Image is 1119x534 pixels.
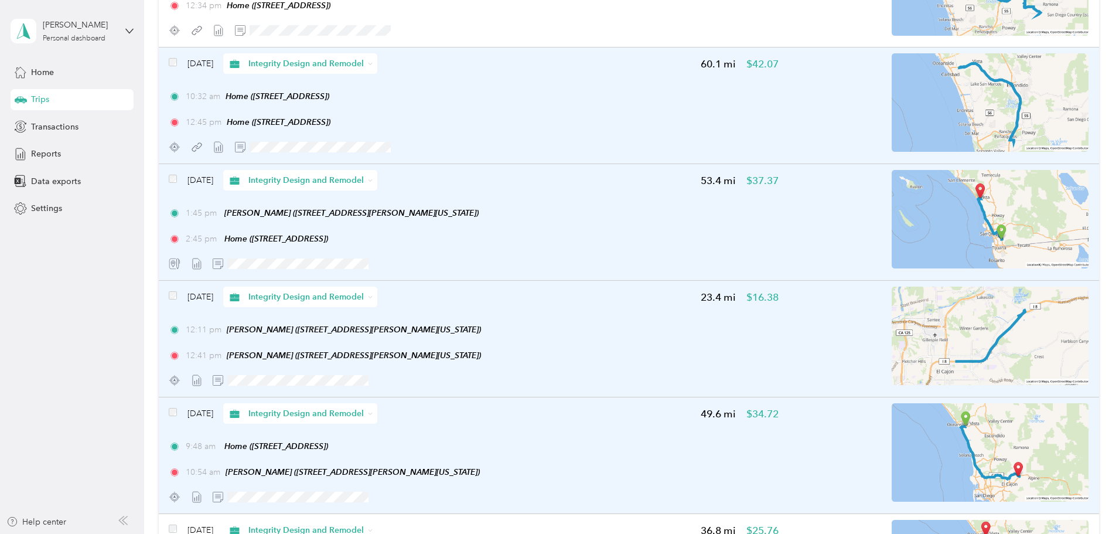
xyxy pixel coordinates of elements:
button: Help center [6,516,66,528]
span: Reports [31,148,61,160]
span: 23.4 mi [701,290,736,305]
span: 60.1 mi [701,57,736,72]
span: 12:41 pm [186,349,221,362]
span: Home [31,66,54,79]
div: [PERSON_NAME] [43,19,116,31]
span: 12:45 pm [186,116,221,128]
span: 9:48 am [186,440,219,453]
span: 49.6 mi [701,407,736,421]
div: Personal dashboard [43,35,105,42]
img: minimap [892,403,1089,502]
span: [DATE] [187,57,213,70]
span: Integrity Design and Remodel [248,174,364,186]
span: Home ([STREET_ADDRESS]) [226,91,329,101]
img: minimap [892,53,1089,152]
span: [PERSON_NAME] ([STREET_ADDRESS][PERSON_NAME][US_STATE]) [226,467,480,477]
span: [DATE] [187,407,213,420]
span: Integrity Design and Remodel [248,57,364,70]
span: 53.4 mi [701,174,736,188]
span: $42.07 [746,57,779,72]
img: minimap [892,287,1089,385]
span: Integrity Design and Remodel [248,407,364,420]
span: Transactions [31,121,79,133]
iframe: Everlance-gr Chat Button Frame [1053,468,1119,534]
span: $37.37 [746,174,779,188]
span: [DATE] [187,174,213,186]
span: [PERSON_NAME] ([STREET_ADDRESS][PERSON_NAME][US_STATE]) [227,325,481,334]
span: Integrity Design and Remodel [248,291,364,303]
span: Home ([STREET_ADDRESS]) [227,1,330,10]
span: $34.72 [746,407,779,421]
span: 2:45 pm [186,233,219,245]
span: 10:32 am [186,90,220,103]
span: Settings [31,202,62,215]
span: Data exports [31,175,81,188]
span: [DATE] [187,291,213,303]
img: minimap [892,170,1089,268]
span: Home ([STREET_ADDRESS]) [224,441,328,451]
span: 1:45 pm [186,207,219,219]
span: $16.38 [746,290,779,305]
span: [PERSON_NAME] ([STREET_ADDRESS][PERSON_NAME][US_STATE]) [227,351,481,360]
span: [PERSON_NAME] ([STREET_ADDRESS][PERSON_NAME][US_STATE]) [224,208,479,217]
span: Home ([STREET_ADDRESS]) [224,234,328,243]
span: 10:54 am [186,466,220,478]
span: Home ([STREET_ADDRESS]) [227,117,330,127]
span: Trips [31,93,49,106]
span: 12:11 pm [186,324,221,336]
